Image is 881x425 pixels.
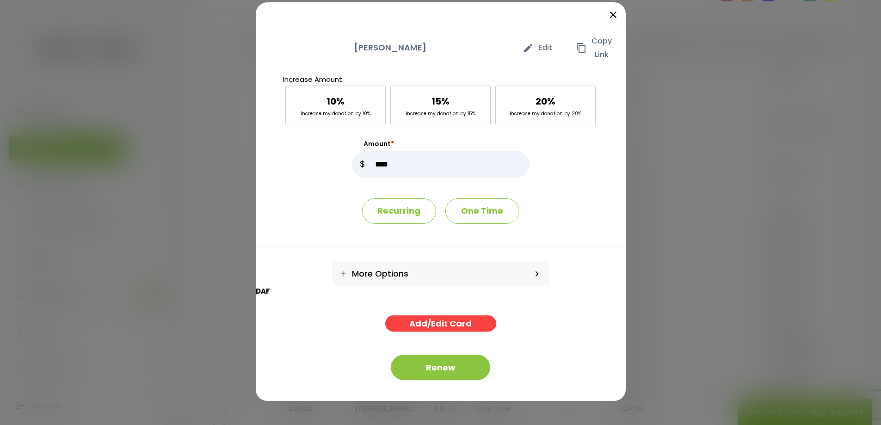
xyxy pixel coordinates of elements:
[385,315,496,332] a: Add/Edit Card
[301,110,370,118] p: Increase my donation by 10%
[538,41,552,55] span: Edit
[339,270,347,278] i: add
[536,93,555,110] p: 20%
[532,269,542,279] i: keyboard_arrow_right
[511,39,564,57] a: edit Edit
[608,9,619,20] i: close
[523,43,534,54] span: edit
[391,355,490,380] button: Renew
[283,73,598,86] p: Increase Amount
[406,110,475,118] p: Increase my donation by 15%
[256,286,270,296] b: DAF
[352,151,373,178] p: $
[332,261,524,286] a: More Options
[510,110,581,118] p: Increase my donation by 20%
[270,41,511,55] p: [PERSON_NAME]
[362,198,436,224] p: Recurring
[591,35,612,62] span: Copy Link
[327,93,345,110] p: 10%
[352,139,530,149] label: Amount
[576,43,587,54] span: content_copy
[445,198,519,224] p: One Time
[431,93,450,110] p: 15%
